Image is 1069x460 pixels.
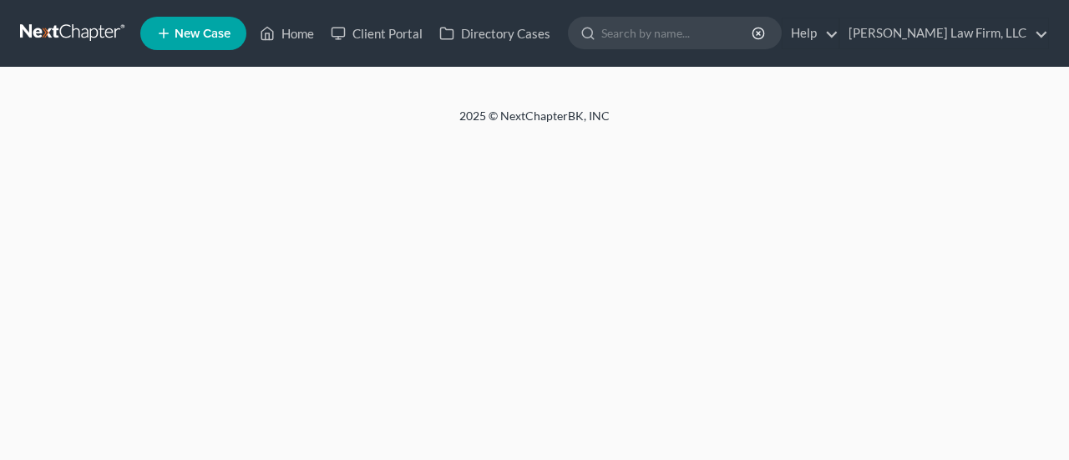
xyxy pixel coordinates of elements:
[175,28,231,40] span: New Case
[431,18,559,48] a: Directory Cases
[322,18,431,48] a: Client Portal
[58,108,1011,138] div: 2025 © NextChapterBK, INC
[251,18,322,48] a: Home
[840,18,1048,48] a: [PERSON_NAME] Law Firm, LLC
[601,18,754,48] input: Search by name...
[783,18,838,48] a: Help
